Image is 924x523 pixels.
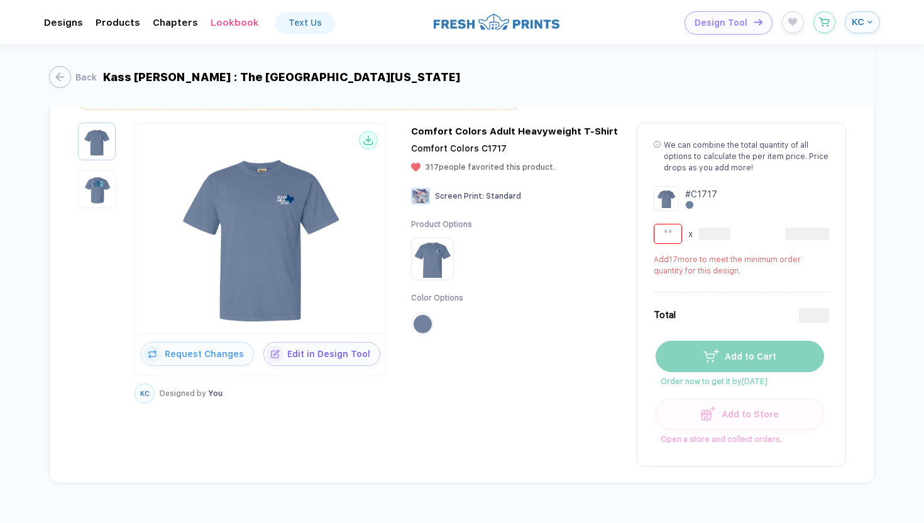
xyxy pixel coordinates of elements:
img: icon [144,346,161,363]
img: 1759851779634purzb_nt_front.png [81,126,113,157]
div: Text Us [289,18,322,28]
img: Screen Print [411,188,430,204]
button: KC [135,383,155,404]
img: icon [703,349,719,361]
span: Open a store and collect orders. [656,430,823,444]
div: x [688,228,693,240]
span: Edit in Design Tool [283,349,380,359]
span: Screen Print : [435,192,484,201]
img: Design Group Summary Cell [654,186,679,211]
div: ChaptersToggle dropdown menu chapters [153,17,198,28]
button: iconAdd to Store [656,399,824,430]
span: Add to Cart [719,351,777,361]
img: 1759851779634nttej_nt_back.png [81,173,113,205]
button: KC [845,11,880,33]
span: Comfort Colors C1717 [411,143,507,153]
div: Product Options [411,219,472,230]
div: # C1717 [685,188,717,201]
button: Design Toolicon [685,11,773,35]
div: We can combine the total quantity of all options to calculate the per item price. Price drops as ... [664,140,829,173]
span: KC [852,16,864,28]
div: Color Options [411,293,472,304]
img: logo [434,12,559,31]
img: icon [267,346,283,363]
div: You [160,389,223,398]
div: Total [654,308,676,322]
div: ProductsToggle dropdown menu [96,17,140,28]
img: Product Option [414,240,451,278]
span: KC [140,390,150,398]
div: Kass [PERSON_NAME] : The [GEOGRAPHIC_DATA][US_STATE] [103,70,460,84]
img: 1759851779634purzb_nt_front.png [138,134,382,331]
img: icon [754,19,762,26]
div: LookbookToggle dropdown menu chapters [211,17,259,28]
div: Back [75,72,97,82]
span: 317 people favorited this product. [425,163,555,172]
button: Back [49,66,97,88]
span: Add to Store [715,409,779,419]
button: iconEdit in Design Tool [263,342,380,366]
div: Comfort Colors Adult Heavyweight T-Shirt [411,126,618,137]
button: iconAdd to Cart [656,341,824,372]
div: Add 17 more to meet the minimum order quantity for this design. [654,254,829,277]
span: Design Tool [695,18,747,28]
span: Request Changes [161,349,253,359]
button: iconRequest Changes [141,342,254,366]
div: DesignsToggle dropdown menu [44,17,83,28]
span: Order now to get it by [DATE] [656,372,823,386]
img: icon [701,406,715,421]
span: Designed by [160,389,206,398]
a: Text Us [276,13,334,33]
span: Standard [486,192,521,201]
div: Lookbook [211,17,259,28]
